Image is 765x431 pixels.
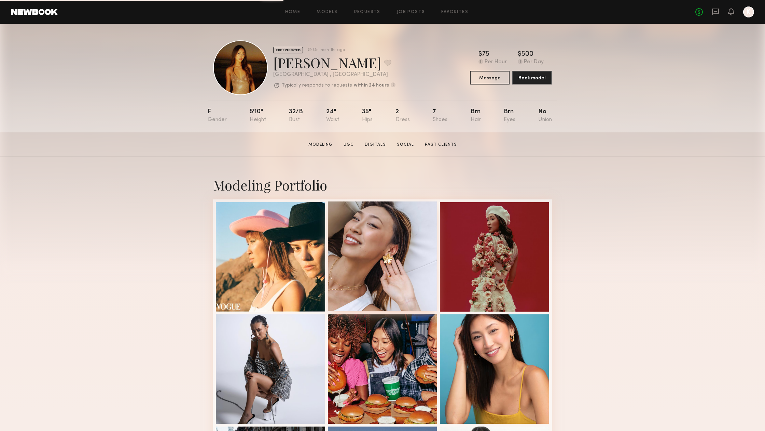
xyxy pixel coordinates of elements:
[394,142,417,148] a: Social
[306,142,335,148] a: Modeling
[282,83,352,88] p: Typically responds to requests
[354,10,380,14] a: Requests
[341,142,357,148] a: UGC
[485,59,507,65] div: Per Hour
[504,109,515,123] div: Brn
[273,53,395,71] div: [PERSON_NAME]
[208,109,227,123] div: F
[743,6,754,17] a: K
[313,48,345,52] div: Online < 1hr ago
[512,71,552,84] button: Book model
[273,47,303,53] div: EXPERIENCED
[470,71,510,84] button: Message
[478,51,482,58] div: $
[521,51,533,58] div: 500
[395,109,410,123] div: 2
[538,109,552,123] div: No
[471,109,481,123] div: Brn
[285,10,301,14] a: Home
[524,59,544,65] div: Per Day
[422,142,460,148] a: Past Clients
[482,51,489,58] div: 75
[213,176,552,194] div: Modeling Portfolio
[397,10,425,14] a: Job Posts
[362,109,373,123] div: 35"
[354,83,389,88] b: within 24 hours
[433,109,447,123] div: 7
[273,72,395,78] div: [GEOGRAPHIC_DATA] , [GEOGRAPHIC_DATA]
[317,10,337,14] a: Models
[441,10,468,14] a: Favorites
[518,51,521,58] div: $
[362,142,389,148] a: Digitals
[250,109,266,123] div: 5'10"
[289,109,303,123] div: 32/b
[326,109,339,123] div: 24"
